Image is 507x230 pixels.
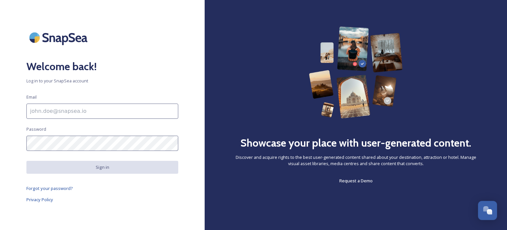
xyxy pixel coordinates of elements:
img: 63b42ca75bacad526042e722_Group%20154-p-800.png [309,26,403,118]
a: Privacy Policy [26,196,178,204]
span: Forgot your password? [26,185,73,191]
span: Log in to your SnapSea account [26,78,178,84]
span: Email [26,94,37,100]
span: Password [26,126,46,132]
span: Privacy Policy [26,197,53,203]
span: Request a Demo [339,178,373,184]
img: SnapSea Logo [26,26,92,49]
span: Discover and acquire rights to the best user-generated content shared about your destination, att... [231,154,481,167]
button: Open Chat [478,201,497,220]
h2: Welcome back! [26,59,178,74]
button: Sign in [26,161,178,174]
a: Forgot your password? [26,184,178,192]
h2: Showcase your place with user-generated content. [240,135,471,151]
input: john.doe@snapsea.io [26,104,178,119]
a: Request a Demo [339,177,373,185]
